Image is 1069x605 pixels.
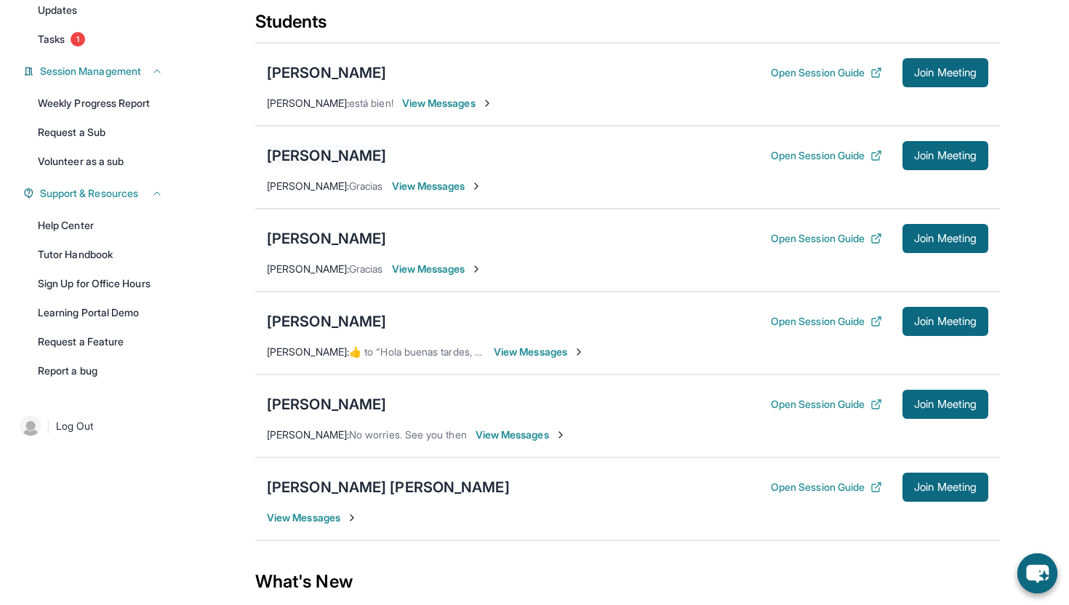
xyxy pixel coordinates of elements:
button: Open Session Guide [771,148,882,163]
span: [PERSON_NAME] : [267,180,349,192]
span: Join Meeting [914,151,977,160]
div: [PERSON_NAME] [267,394,386,414]
span: [PERSON_NAME] : [267,263,349,275]
a: Tutor Handbook [29,241,172,268]
span: [PERSON_NAME] : [267,428,349,441]
span: Join Meeting [914,234,977,243]
span: 1 [71,32,85,47]
div: [PERSON_NAME] [267,63,386,83]
span: Support & Resources [40,186,138,201]
button: Join Meeting [902,473,988,502]
div: [PERSON_NAME] [267,311,386,332]
a: Request a Sub [29,119,172,145]
img: Chevron-Right [471,263,482,275]
span: View Messages [476,428,566,442]
button: Support & Resources [34,186,163,201]
span: Updates [38,3,78,17]
img: Chevron-Right [471,180,482,192]
div: [PERSON_NAME] [267,228,386,249]
button: Join Meeting [902,307,988,336]
span: [PERSON_NAME] : [267,97,349,109]
img: Chevron-Right [346,512,358,524]
button: Join Meeting [902,224,988,253]
a: Request a Feature [29,329,172,355]
button: Join Meeting [902,141,988,170]
span: [PERSON_NAME] : [267,345,349,358]
a: Tasks1 [29,26,172,52]
span: | [47,417,50,435]
span: Log Out [56,419,94,433]
span: View Messages [392,179,483,193]
button: Open Session Guide [771,65,882,80]
button: Open Session Guide [771,480,882,494]
span: Gracias [349,180,383,192]
img: user-img [20,416,41,436]
div: [PERSON_NAME] [267,145,386,166]
span: No worries. See you then [349,428,467,441]
a: Report a bug [29,358,172,384]
span: Join Meeting [914,68,977,77]
a: Sign Up for Office Hours [29,271,172,297]
img: Chevron-Right [555,429,566,441]
a: Learning Portal Demo [29,300,172,326]
button: Open Session Guide [771,314,882,329]
span: View Messages [267,510,358,525]
button: Join Meeting [902,390,988,419]
a: Volunteer as a sub [29,148,172,175]
span: Join Meeting [914,317,977,326]
span: Join Meeting [914,483,977,492]
img: Chevron-Right [481,97,493,109]
span: View Messages [494,345,585,359]
span: Session Management [40,64,141,79]
a: Weekly Progress Report [29,90,172,116]
span: ​👍​ to “ Hola buenas tardes, nos vemos en 15 minutos. Gracias ” [349,345,636,358]
div: [PERSON_NAME] [PERSON_NAME] [267,477,510,497]
button: Join Meeting [902,58,988,87]
button: chat-button [1017,553,1057,593]
button: Open Session Guide [771,397,882,412]
span: Gracias [349,263,383,275]
a: |Log Out [15,410,172,442]
span: View Messages [402,96,493,111]
span: está bien! [349,97,393,109]
img: Chevron-Right [573,346,585,358]
span: View Messages [392,262,483,276]
a: Help Center [29,212,172,239]
span: Join Meeting [914,400,977,409]
div: Students [255,10,1000,42]
button: Open Session Guide [771,231,882,246]
button: Session Management [34,64,163,79]
span: Tasks [38,32,65,47]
